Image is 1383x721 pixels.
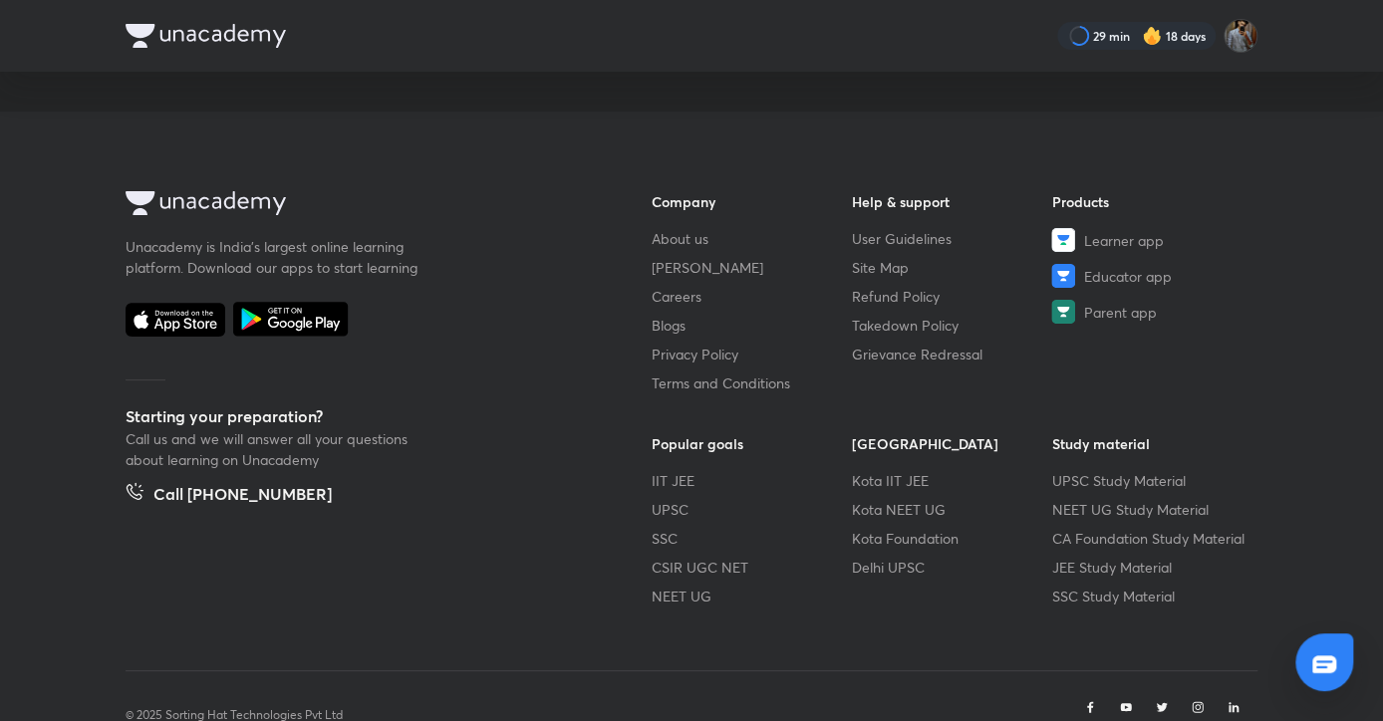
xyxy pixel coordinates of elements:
[652,557,852,578] a: CSIR UGC NET
[153,482,332,510] h5: Call [PHONE_NUMBER]
[126,191,286,215] img: Company Logo
[852,528,1052,549] a: Kota Foundation
[652,470,852,491] a: IIT JEE
[126,404,588,428] h5: Starting your preparation?
[852,557,1052,578] a: Delhi UPSC
[1051,191,1251,212] h6: Products
[1224,19,1257,53] img: Shivam Munot
[852,344,1052,364] a: Grievance Redressal
[1051,528,1251,549] a: CA Foundation Study Material
[126,428,424,470] p: Call us and we will answer all your questions about learning on Unacademy
[652,528,852,549] a: SSC
[652,433,852,454] h6: Popular goals
[126,24,286,48] img: Company Logo
[1051,557,1251,578] a: JEE Study Material
[126,482,332,510] a: Call [PHONE_NUMBER]
[1083,302,1156,323] span: Parent app
[652,586,852,606] a: NEET UG
[1051,264,1075,288] img: Educator app
[652,286,701,307] span: Careers
[1051,300,1075,324] img: Parent app
[1051,228,1075,252] img: Learner app
[1083,230,1163,251] span: Learner app
[1051,433,1251,454] h6: Study material
[652,315,852,336] a: Blogs
[1142,26,1162,46] img: streak
[1051,586,1251,606] a: SSC Study Material
[852,286,1052,307] a: Refund Policy
[852,191,1052,212] h6: Help & support
[852,470,1052,491] a: Kota IIT JEE
[852,433,1052,454] h6: [GEOGRAPHIC_DATA]
[1051,499,1251,520] a: NEET UG Study Material
[126,191,588,220] a: Company Logo
[852,228,1052,249] a: User Guidelines
[1051,264,1251,288] a: Educator app
[652,286,852,307] a: Careers
[1051,300,1251,324] a: Parent app
[652,372,852,393] a: Terms and Conditions
[652,228,852,249] a: About us
[652,344,852,364] a: Privacy Policy
[852,315,1052,336] a: Takedown Policy
[1051,470,1251,491] a: UPSC Study Material
[652,191,852,212] h6: Company
[852,499,1052,520] a: Kota NEET UG
[1083,266,1171,287] span: Educator app
[126,236,424,278] p: Unacademy is India’s largest online learning platform. Download our apps to start learning
[652,499,852,520] a: UPSC
[852,257,1052,278] a: Site Map
[652,257,852,278] a: [PERSON_NAME]
[1051,228,1251,252] a: Learner app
